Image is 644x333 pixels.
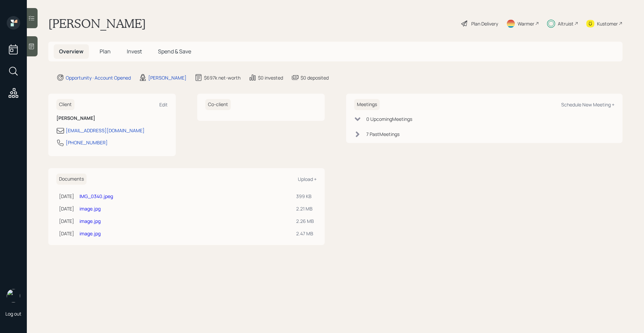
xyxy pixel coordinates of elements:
h6: Client [56,99,74,110]
h6: [PERSON_NAME] [56,115,168,121]
div: [PERSON_NAME] [148,74,186,81]
div: Warmer [518,20,534,27]
div: $0 deposited [301,74,329,81]
div: 2.21 MB [296,205,314,212]
div: Upload + [298,176,317,182]
span: Plan [100,48,111,55]
div: Opportunity · Account Opened [66,74,131,81]
h6: Co-client [205,99,231,110]
span: Invest [127,48,142,55]
div: [DATE] [59,218,74,225]
span: Overview [59,48,84,55]
div: 2.47 MB [296,230,314,237]
div: [EMAIL_ADDRESS][DOMAIN_NAME] [66,127,145,134]
div: [PHONE_NUMBER] [66,139,108,146]
div: [DATE] [59,193,74,200]
a: image.jpg [79,230,101,237]
img: michael-russo-headshot.png [7,289,20,302]
div: Plan Delivery [471,20,498,27]
h1: [PERSON_NAME] [48,16,146,31]
a: image.jpg [79,218,101,224]
h6: Documents [56,174,87,185]
a: IMG_0340.jpeg [79,193,113,199]
div: 399 KB [296,193,314,200]
span: Spend & Save [158,48,191,55]
h6: Meetings [354,99,380,110]
div: Schedule New Meeting + [561,101,614,108]
div: 7 Past Meeting s [366,131,399,138]
div: Edit [159,101,168,108]
div: Log out [5,311,21,317]
div: Kustomer [597,20,618,27]
div: [DATE] [59,205,74,212]
div: [DATE] [59,230,74,237]
div: 2.26 MB [296,218,314,225]
div: 0 Upcoming Meeting s [366,115,412,123]
div: $697k net-worth [204,74,240,81]
div: $0 invested [258,74,283,81]
a: image.jpg [79,205,101,212]
div: Altruist [558,20,574,27]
